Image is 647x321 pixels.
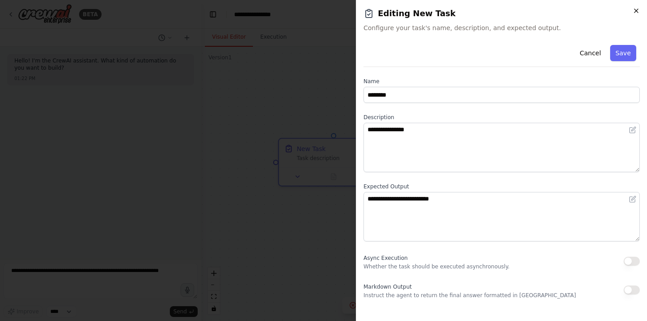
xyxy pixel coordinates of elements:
[363,114,640,121] label: Description
[363,23,640,32] span: Configure your task's name, description, and expected output.
[363,263,510,270] p: Whether the task should be executed asynchronously.
[363,284,412,290] span: Markdown Output
[363,78,640,85] label: Name
[574,45,606,61] button: Cancel
[363,292,576,299] p: Instruct the agent to return the final answer formatted in [GEOGRAPHIC_DATA]
[363,183,640,190] label: Expected Output
[363,7,640,20] h2: Editing New Task
[363,255,408,261] span: Async Execution
[610,45,636,61] button: Save
[627,194,638,205] button: Open in editor
[627,125,638,135] button: Open in editor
